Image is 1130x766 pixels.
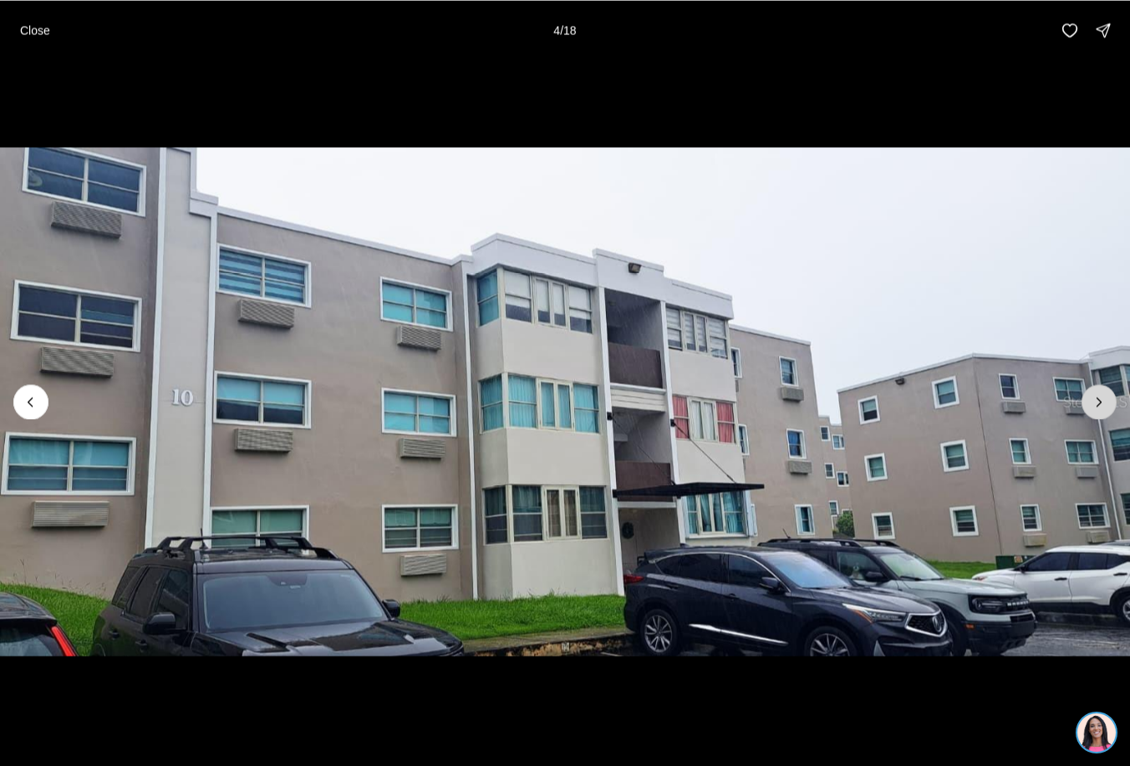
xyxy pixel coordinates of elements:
[1082,384,1117,419] button: Next slide
[553,23,576,37] p: 4 / 18
[10,10,48,48] img: be3d4b55-7850-4bcb-9297-a2f9cd376e78.png
[10,13,60,47] button: Close
[20,23,50,37] p: Close
[13,384,48,419] button: Previous slide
